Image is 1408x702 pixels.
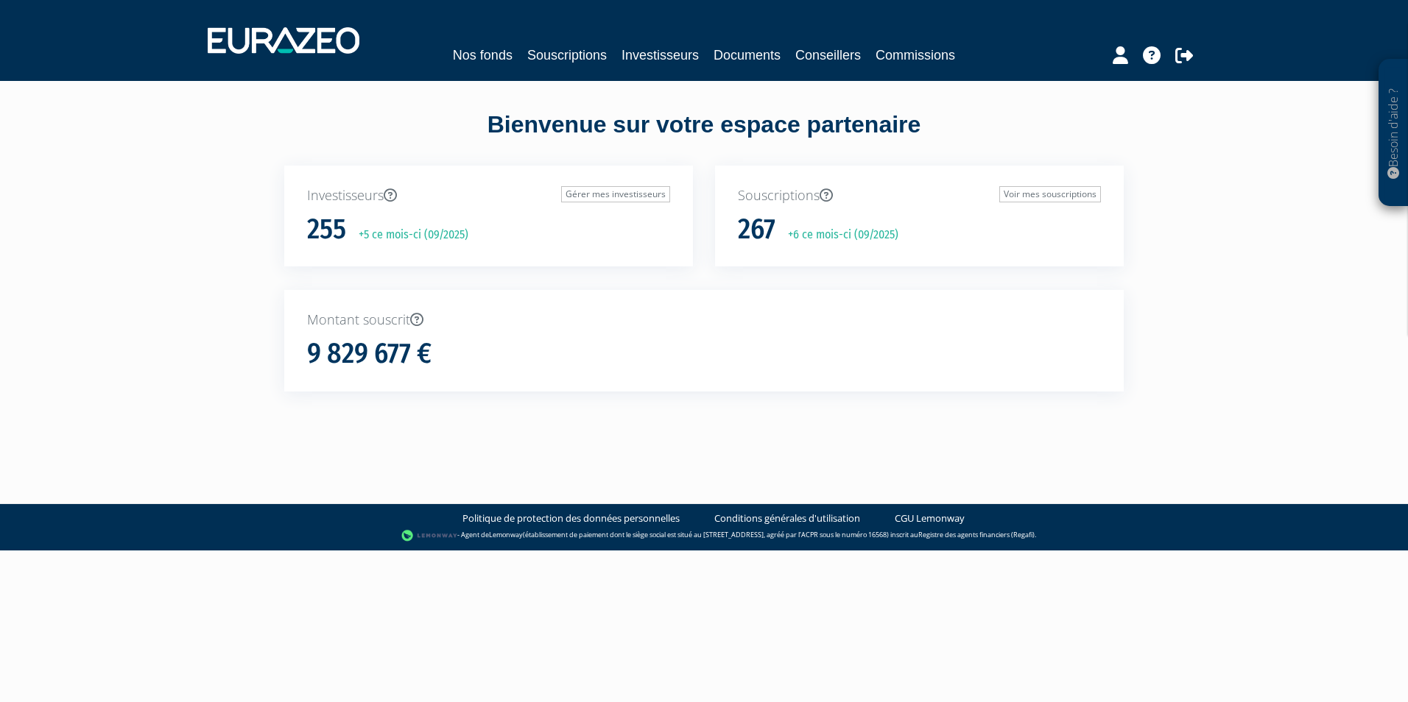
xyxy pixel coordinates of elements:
a: Conseillers [795,45,861,65]
p: +5 ce mois-ci (09/2025) [348,227,468,244]
p: +6 ce mois-ci (09/2025) [778,227,898,244]
p: Souscriptions [738,186,1101,205]
a: Lemonway [489,530,523,539]
div: Bienvenue sur votre espace partenaire [273,108,1135,166]
div: - Agent de (établissement de paiement dont le siège social est situé au [STREET_ADDRESS], agréé p... [15,528,1393,543]
a: Documents [714,45,781,65]
p: Montant souscrit [307,311,1101,330]
a: Registre des agents financiers (Regafi) [918,530,1035,539]
a: CGU Lemonway [895,511,965,525]
a: Nos fonds [453,45,513,65]
a: Gérer mes investisseurs [561,186,670,202]
a: Souscriptions [527,45,607,65]
a: Voir mes souscriptions [999,186,1101,202]
h1: 255 [307,214,346,245]
a: Politique de protection des données personnelles [462,511,680,525]
p: Investisseurs [307,186,670,205]
h1: 267 [738,214,775,245]
h1: 9 829 677 € [307,338,432,369]
img: logo-lemonway.png [401,528,458,543]
a: Commissions [876,45,955,65]
a: Conditions générales d'utilisation [714,511,860,525]
a: Investisseurs [622,45,699,65]
img: 1732889491-logotype_eurazeo_blanc_rvb.png [208,27,359,54]
p: Besoin d'aide ? [1385,67,1402,199]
